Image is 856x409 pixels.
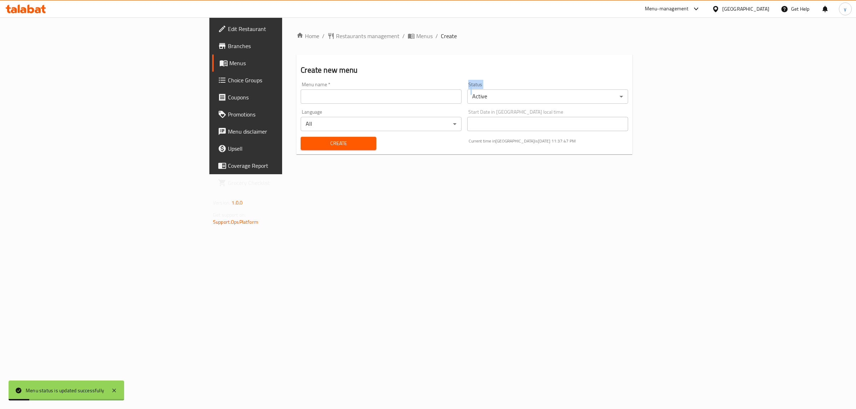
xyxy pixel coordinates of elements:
a: Upsell [212,140,352,157]
a: Grocery Checklist [212,174,352,191]
span: Coverage Report [228,161,347,170]
a: Restaurants management [327,32,399,40]
span: Restaurants management [336,32,399,40]
a: Coupons [212,89,352,106]
nav: breadcrumb [296,32,632,40]
span: Promotions [228,110,347,119]
a: Coverage Report [212,157,352,174]
div: Active [467,89,628,104]
span: Edit Restaurant [228,25,347,33]
span: Grocery Checklist [228,178,347,187]
span: Create [306,139,370,148]
a: Branches [212,37,352,55]
h2: Create new menu [301,65,628,76]
span: Get support on: [213,210,246,219]
span: 1.0.0 [231,198,243,207]
span: Menus [416,32,433,40]
span: Choice Groups [228,76,347,84]
input: Please enter Menu name [301,89,462,104]
div: All [301,117,462,131]
a: Edit Restaurant [212,20,352,37]
li: / [402,32,405,40]
a: Promotions [212,106,352,123]
a: Menu disclaimer [212,123,352,140]
a: Menus [408,32,433,40]
span: Branches [228,42,347,50]
div: [GEOGRAPHIC_DATA] [722,5,769,13]
span: Menus [229,59,347,67]
button: Create [301,137,376,150]
span: Upsell [228,144,347,153]
span: Coupons [228,93,347,102]
a: Choice Groups [212,72,352,89]
a: Menus [212,55,352,72]
li: / [435,32,438,40]
a: Support.OpsPlatform [213,217,258,227]
span: y [844,5,846,13]
p: Current time in [GEOGRAPHIC_DATA] is [DATE] 11:37:47 PM [469,138,628,144]
div: Menu-management [645,5,689,13]
span: Create [441,32,457,40]
span: Menu disclaimer [228,127,347,136]
div: Menu status is updated successfully [26,387,104,394]
span: Version: [213,198,230,207]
